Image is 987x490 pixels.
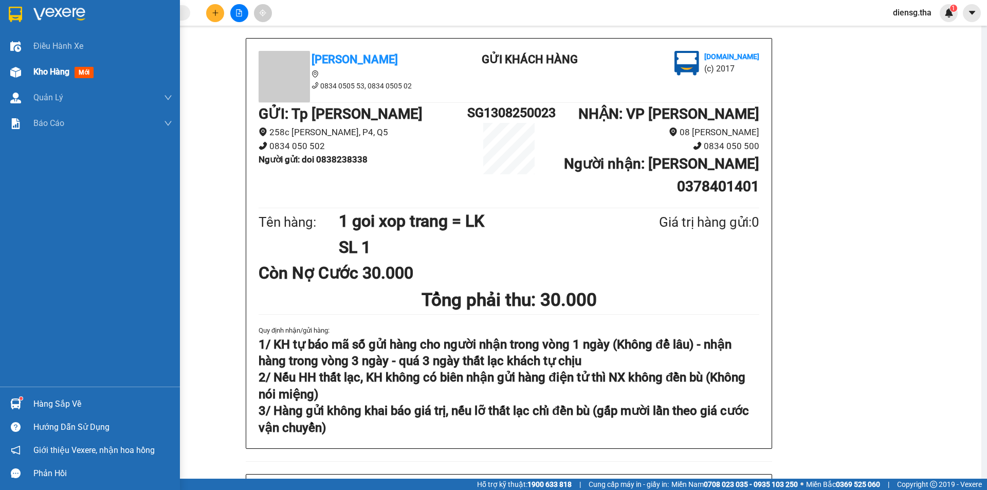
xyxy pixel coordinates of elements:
li: 258c [PERSON_NAME], P4, Q5 [259,125,467,139]
img: logo.jpg [112,13,136,38]
span: phone [259,141,267,150]
div: Giá trị hàng gửi: 0 [609,212,759,233]
b: [PERSON_NAME] [312,53,398,66]
strong: 0369 525 060 [836,480,880,488]
img: warehouse-icon [10,41,21,52]
img: warehouse-icon [10,67,21,78]
span: caret-down [967,8,977,17]
span: ⚪️ [800,482,803,486]
sup: 1 [20,397,23,400]
span: Miền Bắc [806,479,880,490]
li: 0834 0505 53, 0834 0505 02 [259,80,444,92]
strong: 2/ Nếu HH thất lạc, KH không có biên nhận gửi hàng điện tử thì NX không đền bù (Không nói miệng) [259,370,745,401]
span: file-add [235,9,243,16]
span: copyright [930,481,937,488]
li: 0834 050 502 [259,139,467,153]
img: warehouse-icon [10,93,21,103]
div: Phản hồi [33,466,172,481]
span: down [164,119,172,128]
strong: 0708 023 035 - 0935 103 250 [704,480,798,488]
span: | [579,479,581,490]
b: [PERSON_NAME] [13,66,58,115]
h1: SL 1 [339,234,609,260]
span: message [11,468,21,478]
img: logo.jpg [674,51,699,76]
b: Người nhận : [PERSON_NAME] 0378401401 [564,155,759,195]
span: question-circle [11,422,21,432]
span: Cung cấp máy in - giấy in: [589,479,669,490]
div: Hàng sắp về [33,396,172,412]
li: (c) 2017 [704,62,759,75]
b: GỬI : Tp [PERSON_NAME] [259,105,423,122]
img: icon-new-feature [944,8,954,17]
h1: Tổng phải thu: 30.000 [259,286,759,314]
button: caret-down [963,4,981,22]
li: (c) 2017 [86,49,141,62]
span: Quản Lý [33,91,63,104]
span: mới [75,67,94,78]
span: Báo cáo [33,117,64,130]
button: aim [254,4,272,22]
span: environment [259,128,267,136]
li: 08 [PERSON_NAME] [551,125,759,139]
h1: 1 goi xop trang = LK [339,208,609,234]
span: 1 [952,5,955,12]
span: notification [11,445,21,455]
span: plus [212,9,219,16]
span: environment [312,70,319,78]
strong: 3/ Hàng gửi không khai báo giá trị, nếu lỡ thất lạc chỉ đền bù (gấp mười lần theo giá cước vận ch... [259,404,749,434]
span: diensg.tha [885,6,940,19]
button: file-add [230,4,248,22]
b: NHẬN : VP [PERSON_NAME] [578,105,759,122]
span: phone [312,82,319,89]
span: | [888,479,889,490]
button: plus [206,4,224,22]
span: Điều hành xe [33,40,83,52]
b: [DOMAIN_NAME] [86,39,141,47]
img: solution-icon [10,118,21,129]
b: Gửi khách hàng [63,15,102,63]
span: down [164,94,172,102]
span: Hỗ trợ kỹ thuật: [477,479,572,490]
span: Kho hàng [33,67,69,77]
div: Quy định nhận/gửi hàng : [259,325,759,436]
img: warehouse-icon [10,398,21,409]
h1: SG1308250023 [467,103,551,123]
b: [DOMAIN_NAME] [704,52,759,61]
span: phone [693,141,702,150]
div: Hướng dẫn sử dụng [33,420,172,435]
span: aim [259,9,266,16]
div: Còn Nợ Cước 30.000 [259,260,424,286]
strong: 1/ KH tự báo mã số gửi hàng cho người nhận trong vòng 1 ngày (Không để lâu) - nhận hàng trong vòn... [259,337,732,368]
div: Tên hàng: [259,212,339,233]
li: 0834 050 500 [551,139,759,153]
sup: 1 [950,5,957,12]
strong: 1900 633 818 [527,480,572,488]
span: Miền Nam [671,479,798,490]
span: environment [669,128,678,136]
span: Giới thiệu Vexere, nhận hoa hồng [33,444,155,457]
b: Gửi khách hàng [482,53,578,66]
img: logo-vxr [9,7,22,22]
b: Người gửi : doi 0838238338 [259,154,368,165]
